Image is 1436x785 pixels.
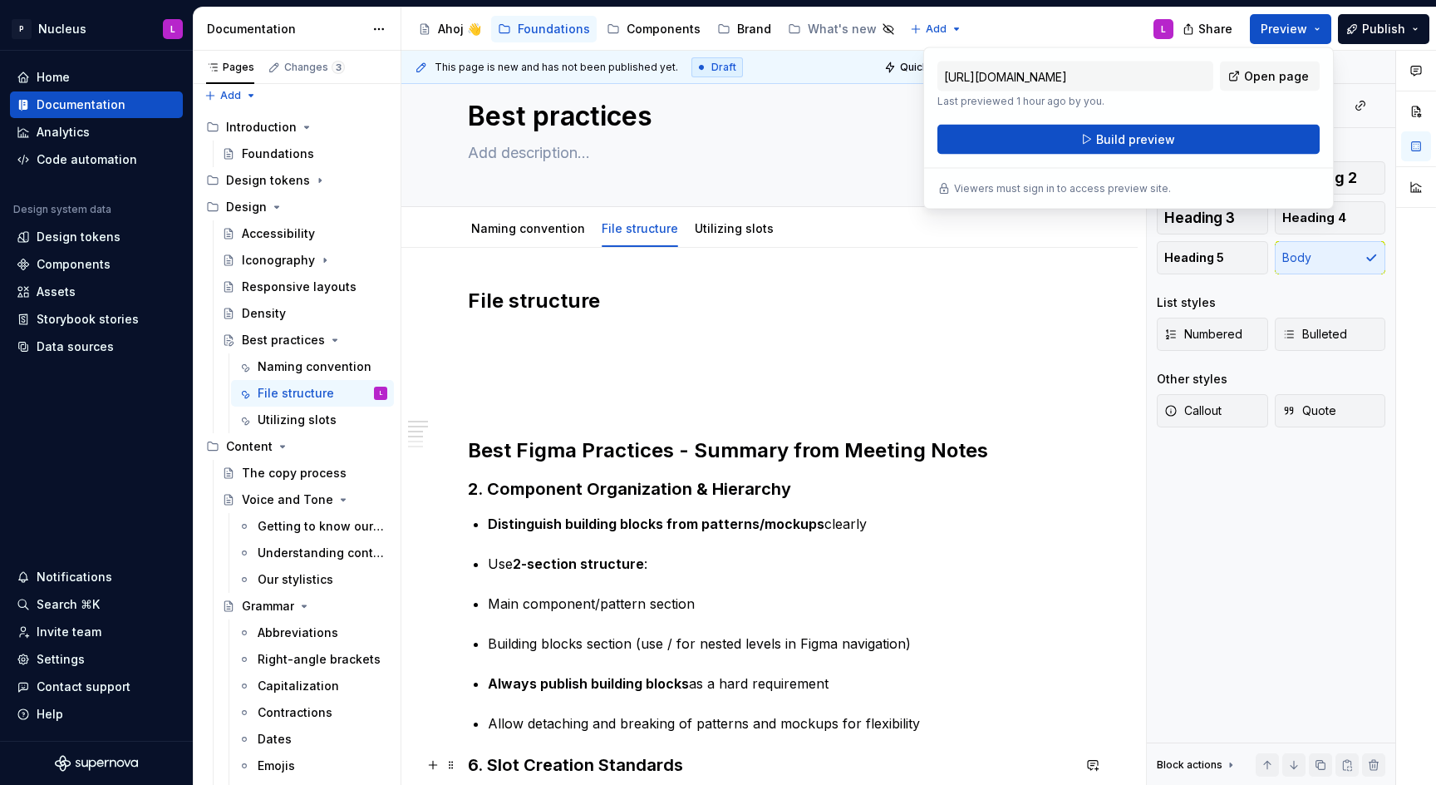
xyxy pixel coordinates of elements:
[10,224,183,250] a: Design tokens
[1261,21,1307,37] span: Preview
[10,591,183,618] button: Search ⌘K
[199,167,394,194] div: Design tokens
[37,651,85,668] div: Settings
[905,17,967,41] button: Add
[1362,21,1405,37] span: Publish
[37,569,112,585] div: Notifications
[220,89,241,102] span: Add
[258,625,338,641] div: Abbreviations
[12,19,32,39] div: P
[488,674,1071,694] p: as a hard requirement
[207,21,364,37] div: Documentation
[1164,402,1222,419] span: Callout
[258,704,332,721] div: Contractions
[37,284,76,300] div: Assets
[781,16,902,42] a: What's new
[258,758,295,774] div: Emojis
[1244,68,1309,85] span: Open page
[488,554,1071,574] p: Use :
[465,96,1068,136] textarea: Best practices
[1198,21,1232,37] span: Share
[1275,318,1386,351] button: Bulleted
[808,21,877,37] div: What's new
[602,221,678,235] a: File structure
[37,229,120,245] div: Design tokens
[595,210,685,245] div: File structure
[488,514,1071,534] p: clearly
[37,151,137,168] div: Code automation
[600,16,707,42] a: Components
[332,61,345,74] span: 3
[10,564,183,590] button: Notifications
[231,753,394,779] a: Emojis
[215,141,394,167] a: Foundations
[37,338,114,355] div: Data sources
[242,305,286,322] div: Density
[1174,14,1243,44] button: Share
[199,194,394,220] div: Design
[435,61,678,74] span: This page is new and has not been published yet.
[231,380,394,407] a: File structureL
[37,679,130,695] div: Contact support
[226,172,310,189] div: Design tokens
[215,247,394,274] a: Iconography
[1250,14,1331,44] button: Preview
[926,22,947,36] span: Add
[215,274,394,300] a: Responsive layouts
[954,182,1171,195] p: Viewers must sign in to access preview site.
[1220,62,1320,91] a: Open page
[937,95,1213,108] p: Last previewed 1 hour ago by you.
[879,56,979,79] button: Quick preview
[411,16,488,42] a: Ahoj 👋
[231,673,394,699] a: Capitalization
[488,675,689,692] strong: Always publish building blocks
[1164,210,1235,226] span: Heading 3
[258,731,292,748] div: Dates
[37,96,125,113] div: Documentation
[258,385,334,402] div: File structure
[10,251,183,278] a: Components
[900,61,971,74] span: Quick preview
[10,146,183,173] a: Code automation
[231,407,394,433] a: Utilizing slots
[215,486,394,513] a: Voice and Tone
[242,252,315,269] div: Iconography
[737,21,771,37] div: Brand
[10,119,183,146] a: Analytics
[231,726,394,753] a: Dates
[1157,294,1216,311] div: List styles
[1161,22,1166,36] div: L
[13,203,111,216] div: Design system data
[37,596,100,613] div: Search ⌘K
[488,594,1071,614] p: Main component/pattern section
[231,699,394,726] a: Contractions
[37,256,111,273] div: Components
[1157,241,1268,274] button: Heading 5
[215,300,394,327] a: Density
[1282,402,1336,419] span: Quote
[1275,394,1386,427] button: Quote
[10,91,183,118] a: Documentation
[206,61,254,74] div: Pages
[231,620,394,646] a: Abbreviations
[695,221,774,235] a: Utilizing slots
[242,332,325,348] div: Best practices
[1157,758,1222,772] div: Block actions
[10,619,183,645] a: Invite team
[199,114,394,141] div: Introduction
[1164,326,1242,343] span: Numbered
[1282,326,1347,343] span: Bulleted
[231,540,394,566] a: Understanding context
[37,311,139,328] div: Storybook stories
[471,221,585,235] a: Naming convention
[468,479,791,499] strong: 2. Component Organization & Hierarchy
[38,21,86,37] div: Nucleus
[627,21,701,37] div: Components
[226,119,297,136] div: Introduction
[242,279,357,295] div: Responsive layouts
[258,678,339,694] div: Capitalization
[258,412,337,428] div: Utilizing slots
[380,385,382,402] div: L
[242,491,333,508] div: Voice and Tone
[258,358,371,375] div: Naming convention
